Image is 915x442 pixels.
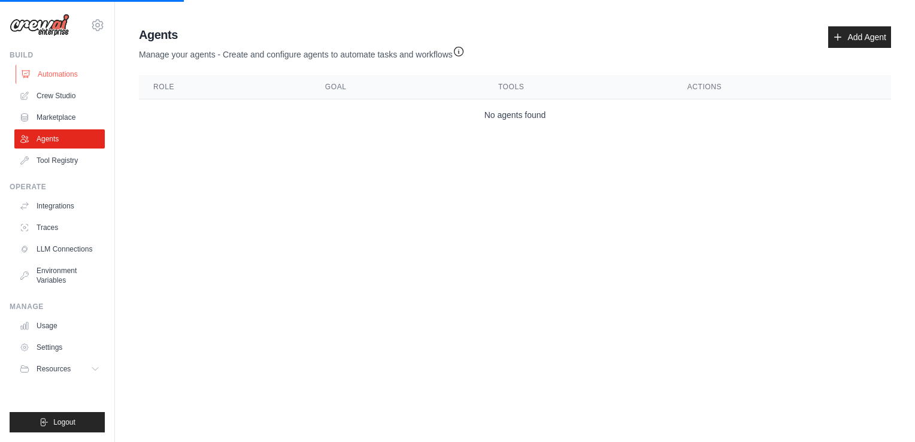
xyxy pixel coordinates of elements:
div: Manage [10,302,105,311]
td: No agents found [139,99,891,131]
div: Build [10,50,105,60]
a: Traces [14,218,105,237]
button: Logout [10,412,105,432]
th: Actions [673,75,891,99]
p: Manage your agents - Create and configure agents to automate tasks and workflows [139,43,465,60]
th: Tools [484,75,673,99]
span: Resources [37,364,71,374]
a: Integrations [14,196,105,216]
a: LLM Connections [14,240,105,259]
div: Operate [10,182,105,192]
a: Settings [14,338,105,357]
a: Marketplace [14,108,105,127]
a: Add Agent [828,26,891,48]
a: Tool Registry [14,151,105,170]
th: Goal [311,75,484,99]
a: Usage [14,316,105,335]
h2: Agents [139,26,465,43]
a: Agents [14,129,105,149]
button: Resources [14,359,105,379]
a: Environment Variables [14,261,105,290]
span: Logout [53,417,75,427]
a: Automations [16,65,106,84]
a: Crew Studio [14,86,105,105]
img: Logo [10,14,69,37]
th: Role [139,75,311,99]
